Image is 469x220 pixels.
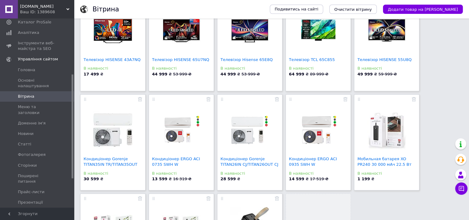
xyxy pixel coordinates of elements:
[220,66,279,71] div: В наявності
[84,71,142,77] div: ₴
[289,72,304,76] b: 64 999
[357,177,370,181] b: 1 199
[18,189,44,195] span: Прайс-листи
[310,177,328,181] span: 17 519 ₴
[84,57,141,62] a: Телевізор HISENSE 43A7NQ
[220,157,278,167] a: Кондиціонер Gorenje TITAN26IN CJ/TITAN26OUT CJ
[18,104,57,115] span: Меню та заголовки
[18,78,57,89] span: Основні налаштування
[357,57,412,62] a: Телевізор HISENSE 55U8Q
[152,171,211,176] div: В наявності
[289,171,348,176] div: В наявності
[289,66,348,71] div: В наявності
[220,177,236,181] b: 28 599
[383,5,463,14] button: Додати товар на [PERSON_NAME]
[220,171,279,176] div: В наявності
[206,96,211,101] a: Прибрати з вітрини
[220,57,273,62] a: Телевізор Hisense 65E8Q
[18,67,35,73] span: Головна
[152,157,200,167] a: Кондиціонер ERGO ACI 0735 SWН W
[289,157,337,167] a: Кондиціонер ERGO ACI 0935 SWН W
[275,6,319,12] span: Подивитись на сайті
[299,115,338,145] img: Кондиціонер ERGO ACI 0935 SWН W
[18,94,34,99] span: Вітрина
[18,173,57,184] span: Поширені питання
[152,72,173,76] span: ₴
[152,66,211,71] div: В наявності
[275,196,279,200] a: Прибрати з вітрини
[343,96,348,101] a: Прибрати з вітрини
[289,177,304,181] b: 14 599
[18,131,34,136] span: Новини
[162,11,201,50] img: Телевізор HISENSE 65U7NQ
[84,66,142,71] div: В наявності
[18,200,43,205] span: Презентації
[84,171,142,176] div: В наявності
[310,72,328,76] span: 89 999 ₴
[20,9,74,15] div: Ваш ID: 1389608
[18,120,46,126] span: Доменне ім'я
[152,72,167,76] b: 44 999
[20,4,66,9] span: SmartShop.kr.ua
[455,182,467,195] button: Чат з покупцем
[84,157,137,167] a: Кондиціонер Gorenje TITAN35IN TR/TITAN35OUT
[220,176,279,182] div: ₴
[152,177,173,181] span: ₴
[412,96,416,101] a: Прибрати з вітрини
[18,163,37,168] span: Сторінки
[138,96,142,101] a: Прибрати з вітрини
[357,157,412,167] a: Мобильная батарея XO PR240 30 000 мАч 22.5 Вт
[388,7,458,12] span: Додати товар на [PERSON_NAME]
[289,57,335,62] a: Телевізор TCL 65C855
[84,177,99,181] b: 30 599
[173,177,191,181] span: 16 319 ₴
[18,56,58,62] span: Управління сайтом
[329,5,376,14] button: Очистити вітрину
[334,7,372,12] span: Очистити вітрину
[367,11,406,50] img: Телевізор HISENSE 55U8Q
[357,72,373,76] b: 49 999
[220,72,241,76] span: ₴
[357,171,416,176] div: В наявності
[206,196,211,200] a: Прибрати з вітрини
[84,176,142,182] div: ₴
[93,111,132,149] img: Кондиціонер Gorenje TITAN35IN TR/TITAN35OUT
[18,152,46,157] span: Фотогалерея
[230,11,269,50] img: Телевізор Hisense 65E8Q
[357,66,416,71] div: В наявності
[173,72,191,76] span: 53 999 ₴
[18,19,51,25] span: Каталог ProSale
[357,72,378,76] span: ₴
[241,72,260,76] span: 53 999 ₴
[162,115,201,145] img: Кондиціонер ERGO ACI 0735 SWН W
[378,72,397,76] span: 59 999 ₴
[84,72,99,76] b: 17 499
[93,6,119,13] h1: Вітрина
[230,115,269,145] img: Кондиціонер Gorenje TITAN26IN CJ/TITAN26OUT CJ
[152,57,209,62] a: Телевізор HISENSE 65U7NQ
[367,111,406,149] img: Мобильная батарея XO PR240 30 000 мАч 22.5 Вт
[357,176,416,182] div: ₴
[289,72,310,76] span: ₴
[18,141,31,147] span: Статті
[270,5,323,14] a: Подивитись на сайті
[220,72,236,76] b: 44 999
[152,177,167,181] b: 13 599
[138,196,142,200] a: Прибрати з вітрини
[275,96,279,101] a: Прибрати з вітрини
[299,16,338,45] img: Телевізор TCL 65C855
[18,40,57,51] span: Інструменти веб-майстра та SEO
[93,18,132,43] img: Телевізор HISENSE 43A7NQ
[289,177,310,181] span: ₴
[18,30,39,35] span: Аналітика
